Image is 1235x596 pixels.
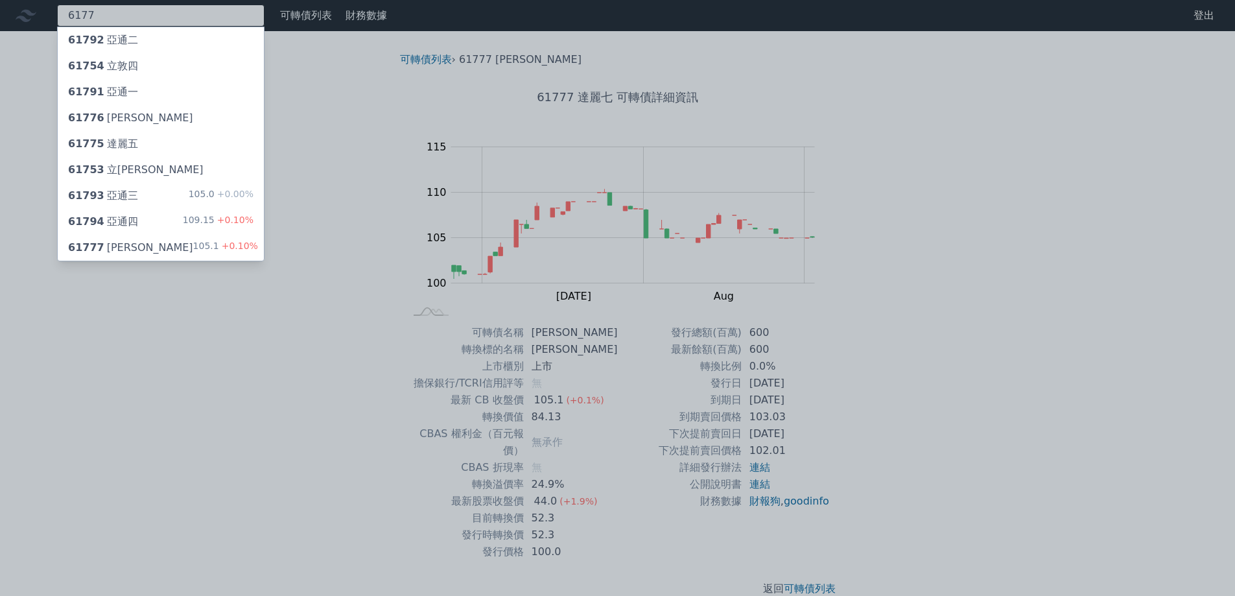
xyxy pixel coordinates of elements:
[215,189,253,199] span: +0.00%
[68,58,138,74] div: 立敦四
[58,27,264,53] a: 61792亞通二
[183,214,253,230] div: 109.15
[68,32,138,48] div: 亞通二
[68,112,104,124] span: 61776
[58,183,264,209] a: 61793亞通三 105.0+0.00%
[68,84,138,100] div: 亞通一
[58,209,264,235] a: 61794亞通四 109.15+0.10%
[68,214,138,230] div: 亞通四
[58,157,264,183] a: 61753立[PERSON_NAME]
[193,240,258,256] div: 105.1
[58,79,264,105] a: 61791亞通一
[68,241,104,254] span: 61777
[58,53,264,79] a: 61754立敦四
[68,189,104,202] span: 61793
[215,215,253,225] span: +0.10%
[68,34,104,46] span: 61792
[68,86,104,98] span: 61791
[68,240,193,256] div: [PERSON_NAME]
[68,136,138,152] div: 達麗五
[58,131,264,157] a: 61775達麗五
[58,105,264,131] a: 61776[PERSON_NAME]
[58,235,264,261] a: 61777[PERSON_NAME] 105.1+0.10%
[68,163,104,176] span: 61753
[68,137,104,150] span: 61775
[68,110,193,126] div: [PERSON_NAME]
[189,188,253,204] div: 105.0
[219,241,258,251] span: +0.10%
[68,215,104,228] span: 61794
[68,162,204,178] div: 立[PERSON_NAME]
[68,188,138,204] div: 亞通三
[68,60,104,72] span: 61754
